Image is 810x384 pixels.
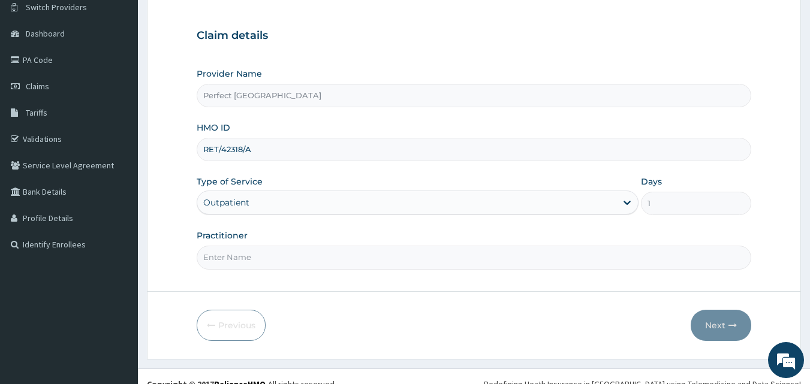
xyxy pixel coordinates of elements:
input: Enter HMO ID [197,138,752,161]
span: Switch Providers [26,2,87,13]
label: Days [641,176,662,188]
div: Minimize live chat window [197,6,225,35]
h3: Claim details [197,29,752,43]
div: Chat with us now [62,67,201,83]
label: Practitioner [197,229,248,241]
img: d_794563401_company_1708531726252_794563401 [22,60,49,90]
label: HMO ID [197,122,230,134]
span: Tariffs [26,107,47,118]
span: Dashboard [26,28,65,39]
button: Previous [197,310,266,341]
input: Enter Name [197,246,752,269]
span: We're online! [70,116,165,237]
textarea: Type your message and hit 'Enter' [6,256,228,298]
span: Claims [26,81,49,92]
div: Outpatient [203,196,249,208]
label: Provider Name [197,68,262,80]
button: Next [691,310,751,341]
label: Type of Service [197,176,263,188]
